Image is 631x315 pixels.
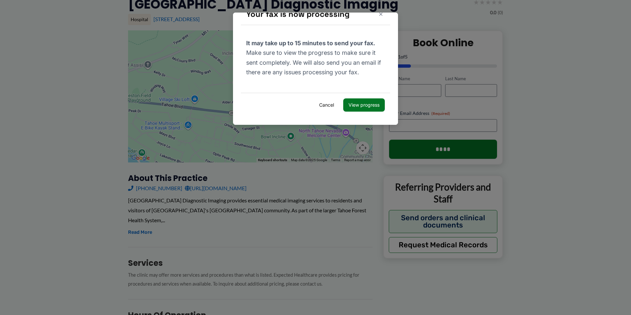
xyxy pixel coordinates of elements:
a: [PHONE_NUMBER] [128,183,182,193]
label: First Name [389,76,441,82]
div: [GEOGRAPHIC_DATA] Diagnostic Imaging provides essential medical imaging services to residents and... [128,195,373,225]
span: 1 [398,54,401,59]
label: Last Name [445,76,497,82]
h3: About this practice [128,173,373,183]
span: (Required) [431,111,450,116]
span: 0.0 [490,8,496,17]
p: The clinic may offer more services and procedures than what is listed. Expected Healthcare provid... [128,271,373,289]
span: It may take up to 15 minutes to send your fax. [13,27,142,34]
span: (0) [498,8,503,17]
p: Step of [389,54,497,59]
span: 5 [405,54,408,59]
a: [STREET_ADDRESS] [153,16,200,22]
button: Cancel [81,86,106,99]
a: Terms (opens in new tab) [331,158,340,162]
div: Hospital [128,14,151,25]
span: Map data ©2025 Google [291,158,327,162]
button: Keyboard shortcuts [258,158,287,162]
p: Make sure to view the progress to make sure it sent completely. We will also send you an email if... [13,26,152,64]
p: Referring Providers and Staff [389,181,497,205]
a: Report a map error [344,158,371,162]
a: [URL][DOMAIN_NAME] [185,183,247,193]
button: Request Medical Records [389,237,497,253]
button: View progress [110,86,152,99]
button: Send orders and clinical documents [389,210,497,233]
button: Map camera controls [356,141,369,155]
img: Google [130,154,151,162]
a: Open this area in Google Maps (opens a new window) [130,154,151,162]
label: Your Email Address [389,110,497,117]
button: Read More [128,228,152,236]
h3: Services [128,258,373,268]
h2: Book Online [389,36,497,49]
